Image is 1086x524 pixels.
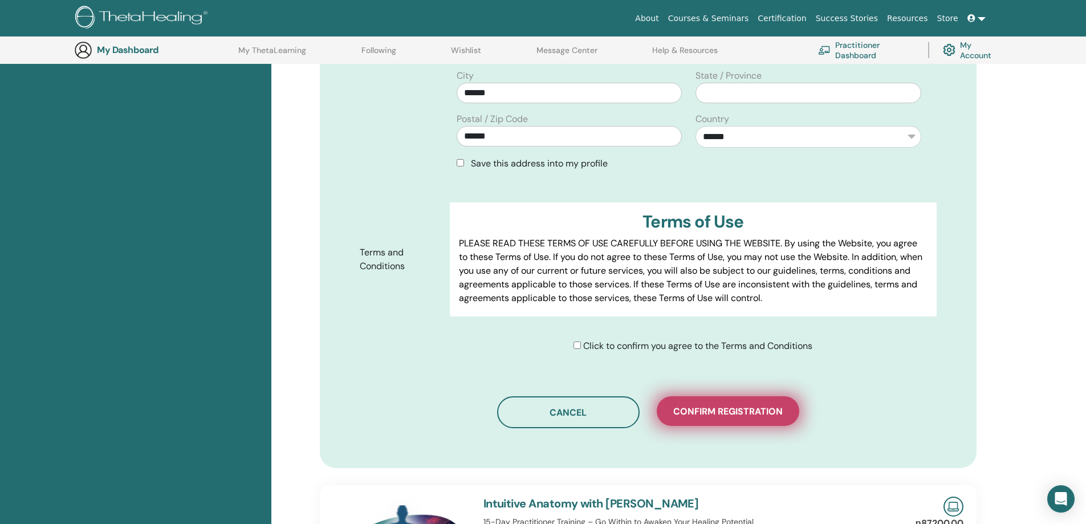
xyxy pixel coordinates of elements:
img: cog.svg [943,41,955,59]
label: Country [695,112,729,126]
a: Store [933,8,963,29]
span: Save this address into my profile [471,157,608,169]
label: City [457,69,474,83]
a: Wishlist [451,46,481,64]
a: Practitioner Dashboard [818,38,914,63]
img: chalkboard-teacher.svg [818,46,831,55]
a: Resources [882,8,933,29]
a: My ThetaLearning [238,46,306,64]
a: About [631,8,663,29]
a: Message Center [536,46,597,64]
div: Open Intercom Messenger [1047,485,1075,513]
a: Help & Resources [652,46,718,64]
img: logo.png [75,6,211,31]
a: Following [361,46,396,64]
button: Confirm registration [657,396,799,426]
a: Courses & Seminars [664,8,754,29]
span: Click to confirm you agree to the Terms and Conditions [583,340,812,352]
label: Terms and Conditions [351,242,450,277]
img: Live Online Seminar [943,497,963,517]
a: Certification [753,8,811,29]
p: PLEASE READ THESE TERMS OF USE CAREFULLY BEFORE USING THE WEBSITE. By using the Website, you agre... [459,237,927,305]
h3: Terms of Use [459,212,927,232]
img: generic-user-icon.jpg [74,41,92,59]
h3: My Dashboard [97,44,211,55]
label: Postal / Zip Code [457,112,528,126]
span: Confirm registration [673,405,783,417]
a: Intuitive Anatomy with [PERSON_NAME] [483,496,699,511]
span: Cancel [550,407,587,419]
button: Cancel [497,396,640,428]
label: State / Province [695,69,762,83]
a: My Account [943,38,1000,63]
p: Lor IpsumDolorsi.ame Cons adipisci elits do eiusm tem incid, utl etdol, magnaali eni adminimve qu... [459,314,927,478]
a: Success Stories [811,8,882,29]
